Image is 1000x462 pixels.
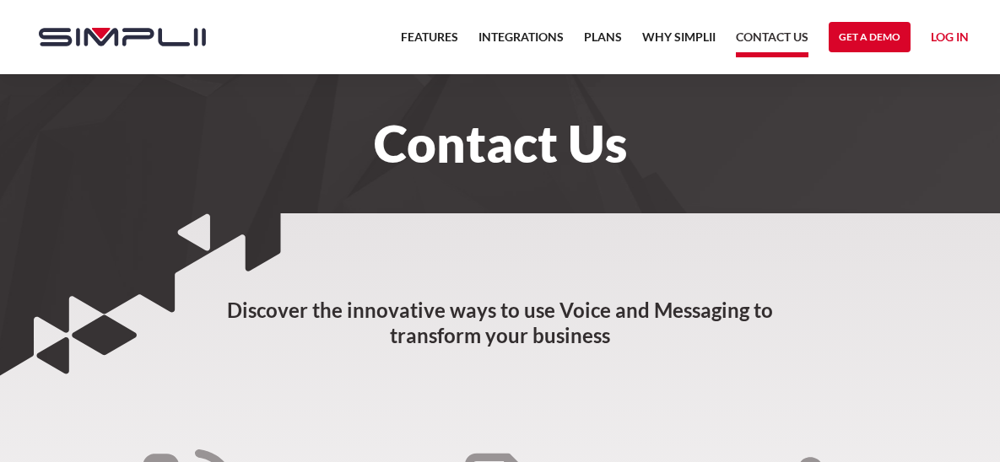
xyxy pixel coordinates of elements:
a: Get a Demo [829,22,911,52]
a: Plans [584,27,622,57]
img: Simplii [39,28,206,46]
a: Log in [931,27,969,52]
a: Integrations [478,27,564,57]
h1: Contact Us [22,125,979,162]
a: Why Simplii [642,27,716,57]
a: Contact US [736,27,808,57]
a: Features [401,27,458,57]
strong: Discover the innovative ways to use Voice and Messaging to transform your business [227,298,773,347]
